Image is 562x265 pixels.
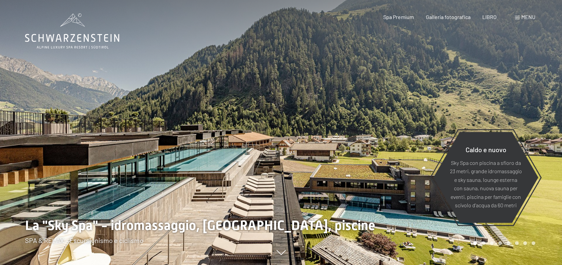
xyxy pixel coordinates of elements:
a: Galleria fotografica [426,14,471,20]
div: Pagina 8 della giostra [532,241,535,245]
div: Pagina Carosello 1 (Diapositiva corrente) [473,241,477,245]
div: Paginazione carosello [471,241,535,245]
font: Sky Spa con piscina a sfioro da 23 metri, grande idromassaggio e sky sauna, lounge esterna con sa... [450,159,522,208]
div: Pagina 5 della giostra [507,241,510,245]
div: Pagina 4 del carosello [498,241,502,245]
a: Spa Premium [383,14,414,20]
a: Caldo e nuovo Sky Spa con piscina a sfioro da 23 metri, grande idromassaggio e sky sauna, lounge ... [433,131,539,223]
a: LIBRO [482,14,497,20]
div: Carosello Pagina 2 [482,241,485,245]
font: menu [521,14,535,20]
div: Pagina 3 della giostra [490,241,494,245]
font: Consenso al marketing* [217,149,273,154]
div: Carosello Pagina 7 [523,241,527,245]
font: Caldo e nuovo [466,145,506,153]
div: Pagina 6 della giostra [515,241,519,245]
